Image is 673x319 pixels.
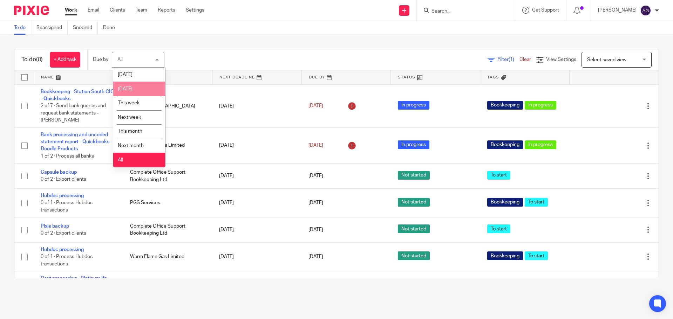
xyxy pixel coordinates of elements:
span: Not started [398,224,430,233]
span: Bookkeeping [487,140,523,149]
div: All [117,57,123,62]
a: Work [65,7,77,14]
span: Not started [398,171,430,180]
span: View Settings [546,57,576,62]
span: [DATE] [308,174,323,179]
a: Hubdoc processing [41,193,84,198]
span: 0 of 2 · Export clients [41,231,86,236]
span: Bookkeeping [487,101,523,110]
a: Dext processing - Platinum Ifs Limited [41,276,107,288]
a: To do [14,21,31,35]
span: In progress [398,140,429,149]
td: [DATE] [212,127,301,164]
span: Next week [118,115,141,120]
p: Due by [93,56,108,63]
a: + Add task [50,52,80,68]
span: To start [487,171,510,180]
td: Complete Office Support Bookkeeping Ltd [123,164,212,188]
span: 0 of 1 · Process Hubdoc transactions [41,200,93,213]
td: Warm Flame Gas Limited [123,242,212,271]
td: PGS Services [123,188,212,217]
span: To start [487,224,510,233]
span: Get Support [532,8,559,13]
a: Clear [519,57,531,62]
a: Hubdoc processing [41,247,84,252]
span: Next month [118,143,144,148]
span: (1) [509,57,514,62]
h1: To do [21,56,43,63]
a: Clients [110,7,125,14]
span: (8) [36,57,43,62]
span: To start [525,198,548,207]
span: To start [525,251,548,260]
p: [PERSON_NAME] [598,7,637,14]
td: [DATE] [212,164,301,188]
span: [DATE] [118,86,132,91]
span: This month [118,129,142,134]
span: [DATE] [308,200,323,205]
span: Bookkeeping [487,251,523,260]
span: 1 of 2 · Process all banks [41,154,94,159]
a: Settings [186,7,204,14]
a: Email [88,7,99,14]
a: Reports [158,7,175,14]
span: 0 of 1 · Process Hubdoc transactions [41,254,93,266]
td: Platinum Ifs Limited [123,271,212,300]
span: In progress [398,101,429,110]
a: Snoozed [73,21,98,35]
a: Done [103,21,120,35]
span: Not started [398,198,430,207]
td: Doodle Products Limited [123,127,212,164]
span: [DATE] [308,143,323,148]
span: [DATE] [118,72,132,77]
a: Capsule backup [41,170,77,175]
a: Team [136,7,147,14]
a: Bookkeeping - Station South CIC - Quickbooks [41,89,114,101]
span: [DATE] [308,254,323,259]
span: In progress [525,140,556,149]
span: Select saved view [587,57,626,62]
img: svg%3E [640,5,651,16]
span: Not started [398,251,430,260]
span: Filter [497,57,519,62]
span: [DATE] [308,227,323,232]
span: 0 of 2 · Export clients [41,177,86,182]
span: All [118,158,123,162]
input: Search [431,8,494,15]
td: [DATE] [212,242,301,271]
td: [DATE] [212,188,301,217]
td: [DATE] [212,271,301,300]
span: [DATE] [308,103,323,108]
span: In progress [525,101,556,110]
span: Tags [487,75,499,79]
td: Complete Office Support Bookkeeping Ltd [123,217,212,242]
span: This week [118,100,140,105]
td: [DATE] [212,84,301,127]
td: Station [GEOGRAPHIC_DATA] [123,84,212,127]
span: 2 of 7 · Send bank queries and request bank statements - [PERSON_NAME] [41,103,106,123]
td: [DATE] [212,217,301,242]
a: Reassigned [36,21,68,35]
a: Bank processing and uncoded statement report - Quickbooks - Doodle Products [41,132,112,152]
img: Pixie [14,6,49,15]
a: Pixie backup [41,224,69,229]
span: Bookkeeping [487,198,523,207]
